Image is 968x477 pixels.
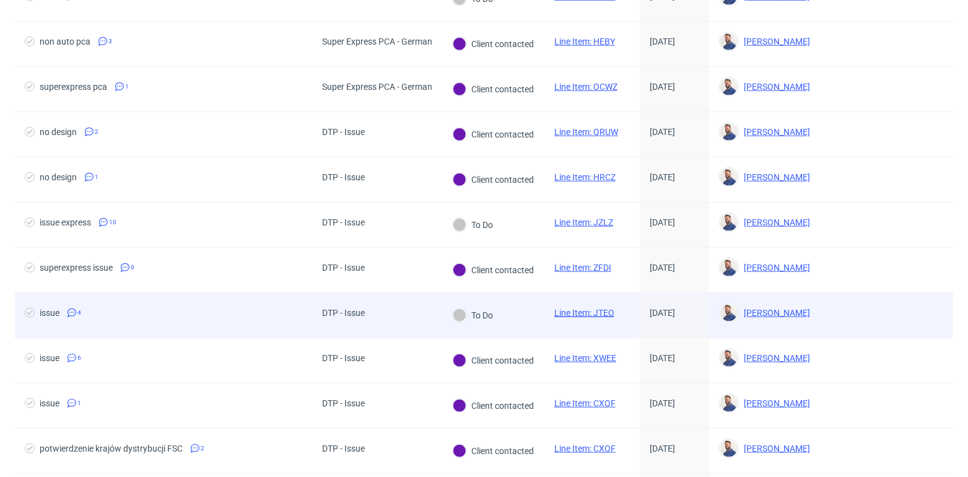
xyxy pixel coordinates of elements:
img: Michał Rachański [720,304,738,322]
span: [PERSON_NAME] [739,172,810,182]
span: 9 [131,263,134,273]
span: 1 [77,398,81,408]
div: no design [40,127,77,137]
a: Line Item: ZFDI [554,263,611,273]
div: superexpress pca [40,82,107,92]
a: Line Item: JTEO [554,308,614,318]
div: issue [40,398,59,408]
a: Line Item: XWEE [554,353,616,363]
div: DTP - Issue [322,444,365,453]
span: [PERSON_NAME] [739,82,810,92]
span: [DATE] [650,263,675,273]
img: Michał Rachański [720,395,738,412]
img: Michał Rachański [720,214,738,231]
div: To Do [453,218,493,232]
span: [DATE] [650,444,675,453]
span: 1 [95,172,98,182]
div: Super Express PCA - German [322,37,432,46]
div: Super Express PCA - German [322,82,432,92]
div: issue express [40,217,91,227]
img: Michał Rachański [720,33,738,50]
span: 3 [108,37,112,46]
span: [DATE] [650,398,675,408]
span: 1 [125,82,129,92]
span: [DATE] [650,127,675,137]
div: To Do [453,309,493,322]
span: 2 [95,127,98,137]
div: DTP - Issue [322,398,365,408]
div: Client contacted [453,37,534,51]
img: Michał Rachański [720,259,738,276]
span: [PERSON_NAME] [739,398,810,408]
img: Michał Rachański [720,123,738,141]
span: [PERSON_NAME] [739,263,810,273]
a: Line Item: OCWZ [554,82,617,92]
a: Line Item: CXQF [554,444,616,453]
div: DTP - Issue [322,263,365,273]
span: 4 [77,308,81,318]
span: [PERSON_NAME] [739,127,810,137]
div: Client contacted [453,263,534,277]
div: DTP - Issue [322,353,365,363]
a: Line Item: JZLZ [554,217,613,227]
span: 10 [109,217,116,227]
div: Client contacted [453,399,534,413]
div: Client contacted [453,82,534,96]
div: DTP - Issue [322,127,365,137]
span: 6 [77,353,81,363]
div: Client contacted [453,128,534,141]
span: [PERSON_NAME] [739,444,810,453]
span: [PERSON_NAME] [739,308,810,318]
a: Line Item: HEBY [554,37,615,46]
a: Line Item: CXQF [554,398,616,408]
span: [DATE] [650,172,675,182]
a: Line Item: QRUW [554,127,618,137]
div: DTP - Issue [322,217,365,227]
img: Michał Rachański [720,440,738,457]
img: Michał Rachański [720,349,738,367]
div: Client contacted [453,354,534,367]
div: potwierdzenie krajów dystrybucji FSC [40,444,183,453]
div: issue [40,308,59,318]
span: 2 [201,444,204,453]
span: [DATE] [650,217,675,227]
span: [DATE] [650,37,675,46]
a: Line Item: HRCZ [554,172,616,182]
span: [DATE] [650,82,675,92]
div: Client contacted [453,444,534,458]
span: [PERSON_NAME] [739,37,810,46]
img: Michał Rachański [720,78,738,95]
div: issue [40,353,59,363]
div: DTP - Issue [322,172,365,182]
span: [PERSON_NAME] [739,353,810,363]
span: [DATE] [650,308,675,318]
div: non auto pca [40,37,90,46]
div: superexpress issue [40,263,113,273]
span: [PERSON_NAME] [739,217,810,227]
div: Client contacted [453,173,534,186]
span: [DATE] [650,353,675,363]
div: no design [40,172,77,182]
div: DTP - Issue [322,308,365,318]
img: Michał Rachański [720,168,738,186]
